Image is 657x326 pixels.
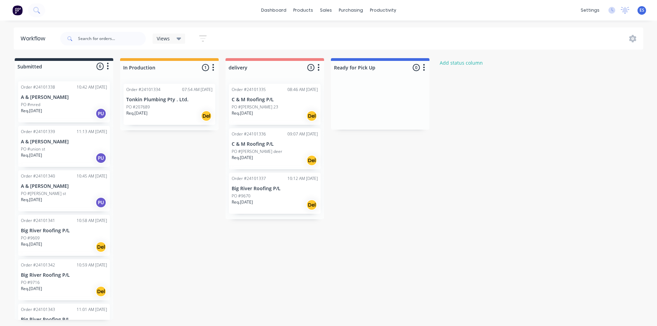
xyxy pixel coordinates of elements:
[126,104,150,110] p: PO #207689
[232,175,266,182] div: Order #24101337
[229,84,321,125] div: Order #2410133508:46 AM [DATE]C & M Roofing P/LPO #[PERSON_NAME] 23Req.[DATE]Del
[232,97,318,103] p: C & M Roofing P/L
[21,262,55,268] div: Order #24101342
[287,131,318,137] div: 09:07 AM [DATE]
[95,197,106,208] div: PU
[21,272,107,278] p: Big River Roofing P/L
[366,5,400,15] div: productivity
[21,139,107,145] p: A & [PERSON_NAME]
[21,191,66,197] p: PO #[PERSON_NAME] st
[232,199,253,205] p: Req. [DATE]
[95,242,106,252] div: Del
[95,153,106,164] div: PU
[577,5,603,15] div: settings
[18,170,110,211] div: Order #2410134010:45 AM [DATE]A & [PERSON_NAME]PO #[PERSON_NAME] stReq.[DATE]PU
[21,183,107,189] p: A & [PERSON_NAME]
[21,241,42,247] p: Req. [DATE]
[21,317,107,323] p: Big River Roofing P/L
[640,7,644,13] span: ES
[78,32,146,45] input: Search for orders...
[95,286,106,297] div: Del
[232,148,282,155] p: PO #[PERSON_NAME] deer
[21,146,45,152] p: PO #union st
[21,102,40,108] p: PO #mred
[21,108,42,114] p: Req. [DATE]
[77,262,107,268] div: 10:59 AM [DATE]
[77,84,107,90] div: 10:42 AM [DATE]
[232,110,253,116] p: Req. [DATE]
[232,104,278,110] p: PO #[PERSON_NAME] 23
[126,97,212,103] p: Tonkin Plumbing Pty . Ltd.
[77,218,107,224] div: 10:58 AM [DATE]
[21,279,40,286] p: PO #9716
[290,5,317,15] div: products
[126,110,147,116] p: Req. [DATE]
[77,307,107,313] div: 11:01 AM [DATE]
[95,108,106,119] div: PU
[258,5,290,15] a: dashboard
[18,126,110,167] div: Order #2410133911:13 AM [DATE]A & [PERSON_NAME]PO #union stReq.[DATE]PU
[157,35,170,42] span: Views
[436,58,487,67] button: Add status column
[232,155,253,161] p: Req. [DATE]
[124,84,215,125] div: Order #2410133407:54 AM [DATE]Tonkin Plumbing Pty . Ltd.PO #207689Req.[DATE]Del
[287,87,318,93] div: 08:46 AM [DATE]
[77,173,107,179] div: 10:45 AM [DATE]
[18,215,110,256] div: Order #2410134110:58 AM [DATE]Big River Roofing P/LPO #9609Req.[DATE]Del
[317,5,335,15] div: sales
[21,173,55,179] div: Order #24101340
[229,128,321,169] div: Order #2410133609:07 AM [DATE]C & M Roofing P/LPO #[PERSON_NAME] deerReq.[DATE]Del
[21,228,107,234] p: Big River Roofing P/L
[306,199,317,210] div: Del
[21,286,42,292] p: Req. [DATE]
[21,35,49,43] div: Workflow
[229,173,321,214] div: Order #2410133710:12 AM [DATE]Big River Roofing P/LPO #9670Req.[DATE]Del
[21,84,55,90] div: Order #24101338
[232,186,318,192] p: Big River Roofing P/L
[12,5,23,15] img: Factory
[335,5,366,15] div: purchasing
[21,307,55,313] div: Order #24101343
[287,175,318,182] div: 10:12 AM [DATE]
[21,197,42,203] p: Req. [DATE]
[306,110,317,121] div: Del
[232,87,266,93] div: Order #24101335
[232,131,266,137] div: Order #24101336
[232,141,318,147] p: C & M Roofing P/L
[21,94,107,100] p: A & [PERSON_NAME]
[201,110,212,121] div: Del
[77,129,107,135] div: 11:13 AM [DATE]
[126,87,160,93] div: Order #24101334
[232,193,250,199] p: PO #9670
[18,81,110,122] div: Order #2410133810:42 AM [DATE]A & [PERSON_NAME]PO #mredReq.[DATE]PU
[21,218,55,224] div: Order #24101341
[21,129,55,135] div: Order #24101339
[18,259,110,300] div: Order #2410134210:59 AM [DATE]Big River Roofing P/LPO #9716Req.[DATE]Del
[182,87,212,93] div: 07:54 AM [DATE]
[306,155,317,166] div: Del
[21,152,42,158] p: Req. [DATE]
[21,235,40,241] p: PO #9609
